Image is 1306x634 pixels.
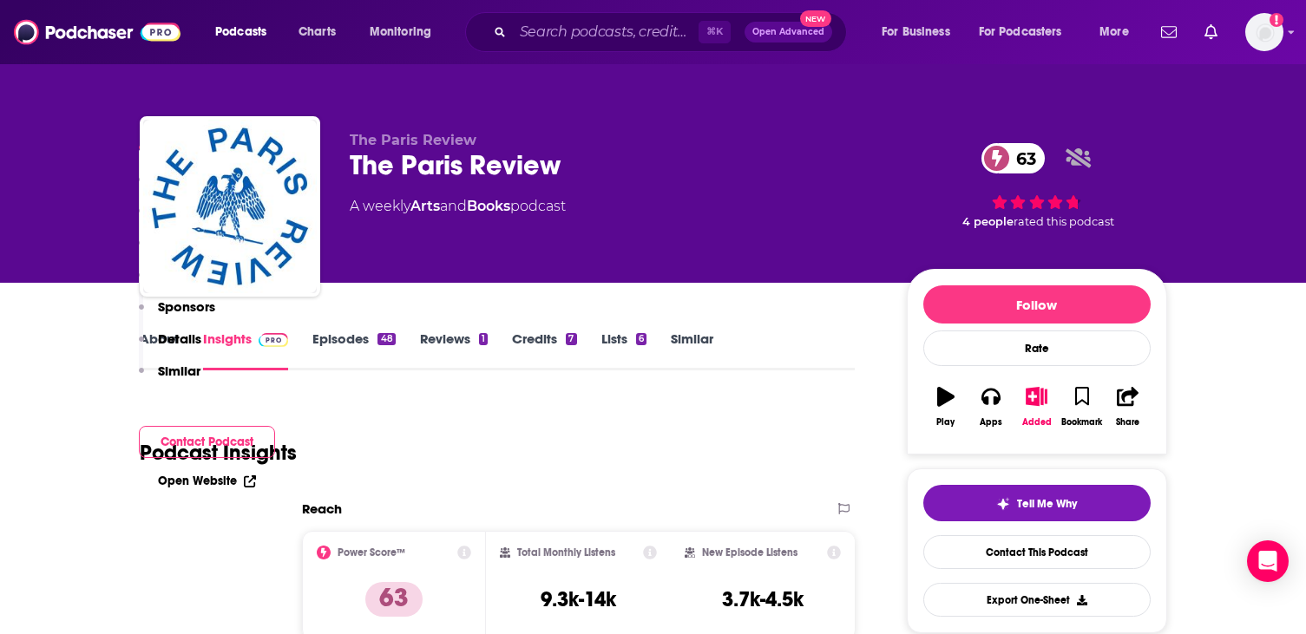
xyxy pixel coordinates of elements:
button: Open AdvancedNew [745,22,832,42]
div: 48 [377,333,395,345]
div: 7 [566,333,576,345]
span: Tell Me Why [1017,497,1077,511]
button: Bookmark [1060,376,1105,438]
div: Bookmark [1061,417,1102,428]
a: Show notifications dropdown [1198,17,1224,47]
h2: Power Score™ [338,546,405,559]
span: For Podcasters [979,20,1062,44]
p: Details [158,330,201,347]
h2: Total Monthly Listens [517,546,615,559]
button: open menu [870,18,972,46]
span: and [440,198,467,214]
span: Monitoring [370,20,431,44]
button: Share [1105,376,1150,438]
a: Books [467,198,510,214]
a: Charts [287,18,346,46]
h2: Reach [302,500,342,517]
button: Details [139,330,201,363]
a: Reviews1 [420,330,488,370]
span: New [800,10,831,27]
button: open menu [968,18,1087,46]
a: Episodes48 [312,330,395,370]
div: Search podcasts, credits, & more... [482,12,863,52]
button: Show profile menu [1245,13,1283,51]
a: 63 [981,143,1045,173]
button: Apps [968,376,1014,438]
button: Export One-Sheet [923,583,1151,617]
button: Added [1014,376,1059,438]
span: Charts [299,20,336,44]
h3: 9.3k-14k [541,586,616,612]
img: Podchaser - Follow, Share and Rate Podcasts [14,16,180,49]
div: 1 [479,333,488,345]
a: Open Website [158,474,256,488]
span: 4 people [962,215,1014,228]
img: The Paris Review [143,120,317,293]
p: Similar [158,363,200,379]
a: Contact This Podcast [923,535,1151,569]
span: Podcasts [215,20,266,44]
span: ⌘ K [699,21,731,43]
img: User Profile [1245,13,1283,51]
div: A weekly podcast [350,196,566,217]
div: Share [1116,417,1139,428]
button: Play [923,376,968,438]
button: open menu [358,18,454,46]
div: Apps [980,417,1002,428]
button: Contact Podcast [139,426,275,458]
span: For Business [882,20,950,44]
button: open menu [203,18,289,46]
button: open menu [1087,18,1151,46]
span: 63 [999,143,1045,173]
input: Search podcasts, credits, & more... [513,18,699,46]
img: tell me why sparkle [996,497,1010,511]
div: 63 4 peoplerated this podcast [907,132,1167,239]
span: More [1099,20,1129,44]
button: Follow [923,285,1151,324]
a: Show notifications dropdown [1154,17,1184,47]
a: Lists6 [601,330,646,370]
div: Rate [923,330,1151,366]
button: Similar [139,363,200,395]
span: Logged in as adrian.villarreal [1245,13,1283,51]
h2: New Episode Listens [702,546,797,559]
svg: Add a profile image [1270,13,1283,27]
div: Play [936,417,955,428]
span: rated this podcast [1014,215,1114,228]
span: Open Advanced [752,28,824,36]
div: Added [1022,417,1052,428]
a: Arts [410,198,440,214]
div: Open Intercom Messenger [1247,540,1289,582]
span: The Paris Review [350,132,476,148]
button: tell me why sparkleTell Me Why [923,485,1151,521]
h3: 3.7k-4.5k [722,586,804,612]
div: 6 [636,333,646,345]
p: 63 [365,582,423,617]
a: Similar [671,330,713,370]
a: Credits7 [512,330,576,370]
